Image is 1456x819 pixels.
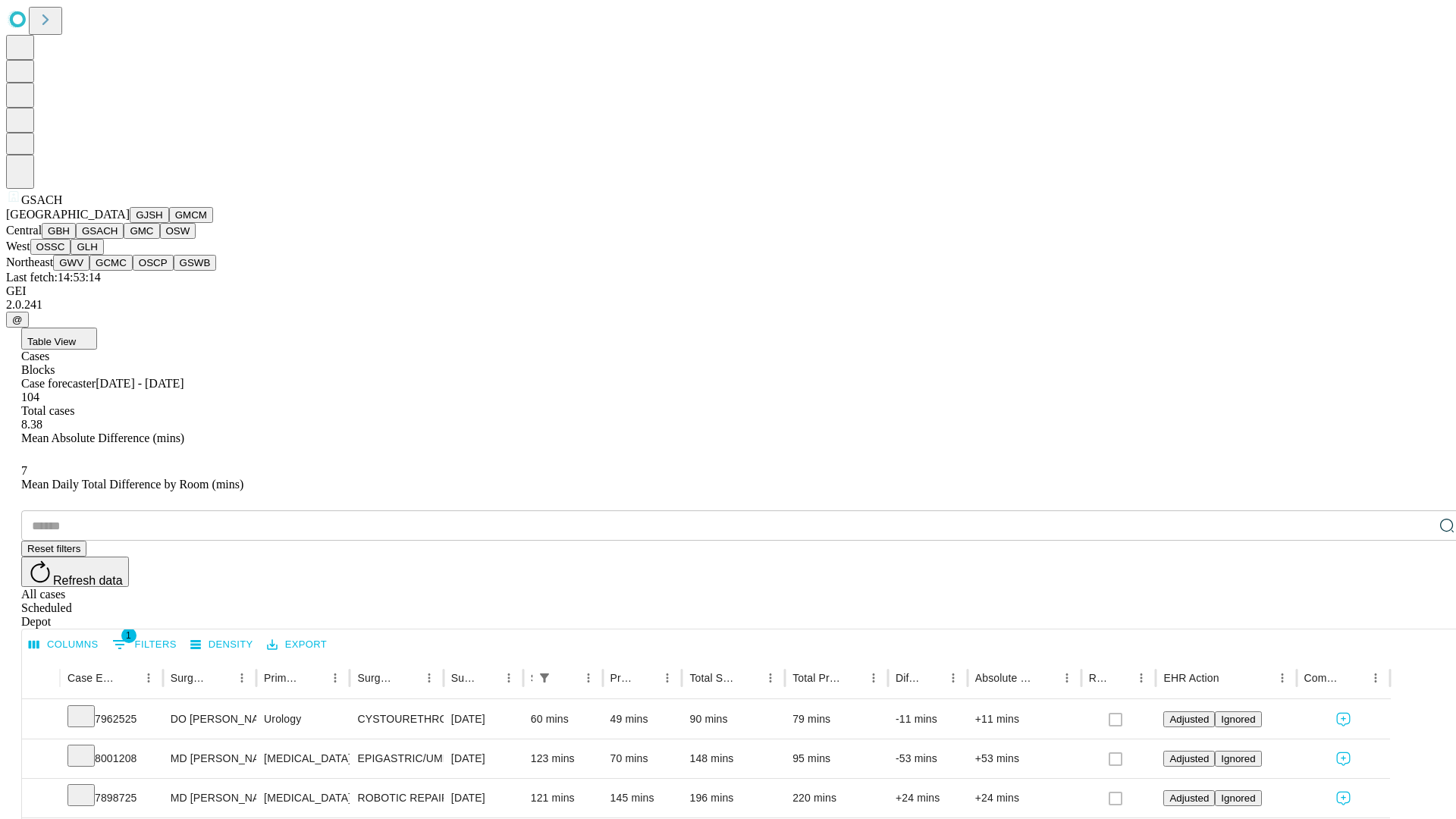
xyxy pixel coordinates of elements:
[1163,711,1215,727] button: Adjusted
[610,700,675,739] div: 49 mins
[325,667,346,689] button: Menu
[130,207,169,223] button: GJSH
[21,193,62,206] span: GSACH
[1109,667,1131,689] button: Sort
[921,667,943,689] button: Sort
[842,667,863,689] button: Sort
[1344,667,1365,689] button: Sort
[1089,672,1109,684] div: Resolved in EHR
[263,633,331,657] button: Export
[896,672,920,684] div: Difference
[1169,753,1209,764] span: Adjusted
[1163,672,1219,684] div: EHR Action
[1272,667,1293,689] button: Menu
[896,700,960,739] div: -11 mins
[21,391,39,403] span: 104
[21,377,96,390] span: Case forecaster
[67,672,115,684] div: Case Epic Id
[171,700,249,739] div: DO [PERSON_NAME]
[1163,751,1215,767] button: Adjusted
[397,667,419,689] button: Sort
[792,700,880,739] div: 79 mins
[357,700,435,739] div: CYSTOURETHROSCOPY WITH FULGURATION SMALL BLADDER TUMOR
[357,779,435,817] div: ROBOTIC REPAIR INITIAL INCISIONAL /VENTRAL [MEDICAL_DATA] REDUCIBLE
[451,700,516,739] div: [DATE]
[21,431,184,444] span: Mean Absolute Difference (mins)
[451,779,516,817] div: [DATE]
[534,667,555,689] button: Show filters
[975,779,1074,817] div: +24 mins
[76,223,124,239] button: GSACH
[451,672,475,684] div: Surgery Date
[689,700,777,739] div: 90 mins
[1304,672,1342,684] div: Comments
[30,746,52,773] button: Expand
[30,239,71,255] button: OSSC
[610,779,675,817] div: 145 mins
[1035,667,1056,689] button: Sort
[1221,667,1242,689] button: Sort
[6,208,130,221] span: [GEOGRAPHIC_DATA]
[1221,753,1255,764] span: Ignored
[6,284,1450,298] div: GEI
[792,672,840,684] div: Total Predicted Duration
[30,786,52,812] button: Expand
[975,672,1034,684] div: Absolute Difference
[67,779,155,817] div: 7898725
[1221,792,1255,804] span: Ignored
[610,739,675,778] div: 70 mins
[1169,714,1209,725] span: Adjusted
[451,739,516,778] div: [DATE]
[71,239,103,255] button: GLH
[689,672,737,684] div: Total Scheduled Duration
[975,700,1074,739] div: +11 mins
[357,739,435,778] div: EPIGASTRIC/UMBILICAL [MEDICAL_DATA] INITIAL < 3 CM INCARCERATED/STRANGULATED
[30,707,52,733] button: Expand
[975,739,1074,778] div: +53 mins
[792,739,880,778] div: 95 mins
[264,700,342,739] div: Urology
[108,632,180,657] button: Show filters
[21,464,27,477] span: 7
[264,739,342,778] div: [MEDICAL_DATA]
[419,667,440,689] button: Menu
[21,404,74,417] span: Total cases
[1221,714,1255,725] span: Ignored
[1215,790,1261,806] button: Ignored
[67,739,155,778] div: 8001208
[117,667,138,689] button: Sort
[943,667,964,689] button: Menu
[6,224,42,237] span: Central
[171,672,209,684] div: Surgeon Name
[1215,711,1261,727] button: Ignored
[6,312,29,328] button: @
[6,256,53,268] span: Northeast
[1131,667,1152,689] button: Menu
[27,336,76,347] span: Table View
[1169,792,1209,804] span: Adjusted
[187,633,257,657] button: Density
[174,255,217,271] button: GSWB
[531,739,595,778] div: 123 mins
[21,418,42,431] span: 8.38
[863,667,884,689] button: Menu
[534,667,555,689] div: 1 active filter
[1056,667,1078,689] button: Menu
[124,223,159,239] button: GMC
[303,667,325,689] button: Sort
[21,541,86,557] button: Reset filters
[25,633,102,657] button: Select columns
[357,672,395,684] div: Surgery Name
[6,298,1450,312] div: 2.0.241
[739,667,760,689] button: Sort
[210,667,231,689] button: Sort
[121,628,136,643] span: 1
[1215,751,1261,767] button: Ignored
[21,557,129,587] button: Refresh data
[498,667,519,689] button: Menu
[169,207,213,223] button: GMCM
[760,667,781,689] button: Menu
[896,779,960,817] div: +24 mins
[89,255,133,271] button: GCMC
[12,314,23,325] span: @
